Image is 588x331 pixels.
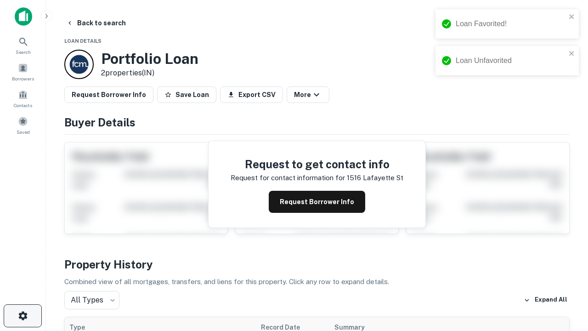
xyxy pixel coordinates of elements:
div: All Types [64,291,119,309]
span: Search [16,48,31,56]
button: Export CSV [220,86,283,103]
h3: Portfolio Loan [101,50,198,68]
a: Search [3,33,43,57]
span: Contacts [14,102,32,109]
span: Saved [17,128,30,136]
h4: Buyer Details [64,114,570,131]
button: More [287,86,329,103]
div: Loan Favorited! [456,18,566,29]
button: Expand All [521,293,570,307]
a: Borrowers [3,59,43,84]
span: Borrowers [12,75,34,82]
h4: Request to get contact info [231,156,403,172]
p: Request for contact information for [231,172,345,183]
button: Request Borrower Info [269,191,365,213]
p: 1516 lafayette st [347,172,403,183]
button: Request Borrower Info [64,86,153,103]
iframe: Chat Widget [542,228,588,272]
button: Back to search [62,15,130,31]
span: Loan Details [64,38,102,44]
a: Contacts [3,86,43,111]
h4: Property History [64,256,570,273]
p: 2 properties (IN) [101,68,198,79]
button: close [569,50,575,58]
a: Saved [3,113,43,137]
button: close [569,13,575,22]
img: capitalize-icon.png [15,7,32,26]
div: Loan Unfavorited [456,55,566,66]
p: Combined view of all mortgages, transfers, and liens for this property. Click any row to expand d... [64,276,570,287]
button: Save Loan [157,86,216,103]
